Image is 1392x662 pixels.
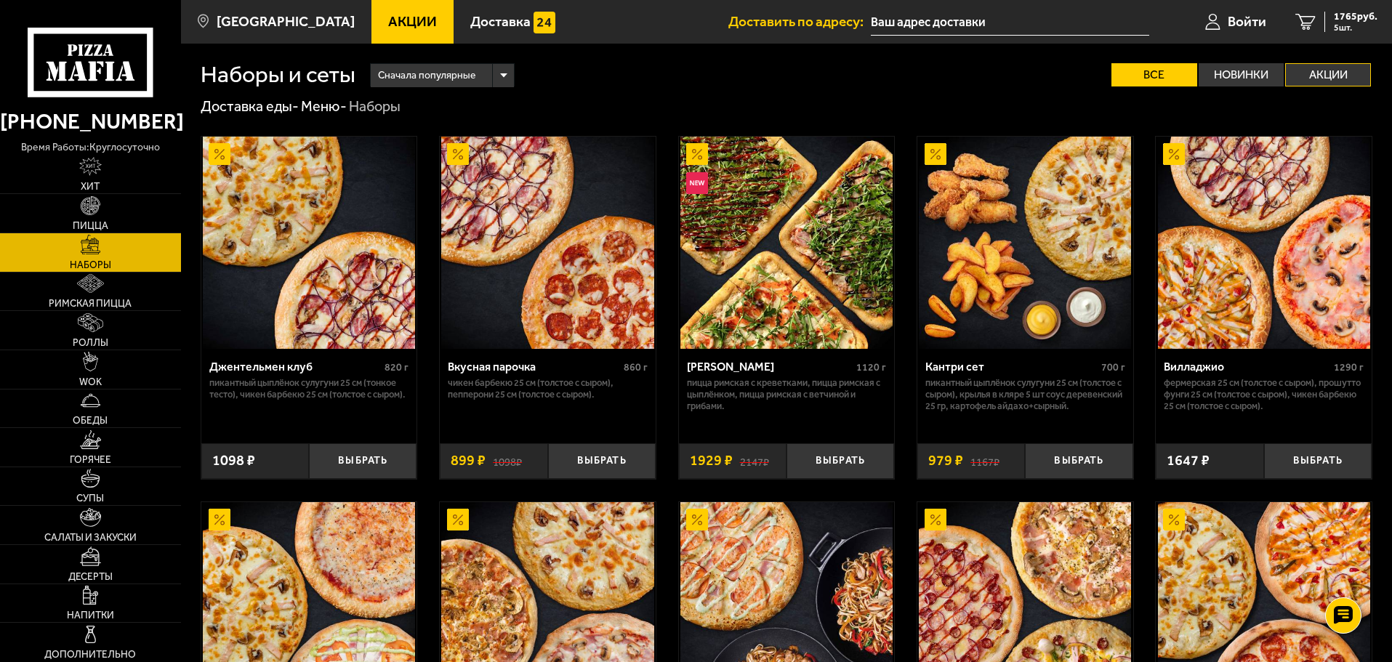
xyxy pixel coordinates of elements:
img: Акционный [1163,143,1185,165]
img: Акционный [209,143,230,165]
img: Новинка [686,172,708,194]
s: 1167 ₽ [970,453,999,468]
span: 979 ₽ [928,453,963,468]
a: АкционныйКантри сет [917,137,1133,349]
p: Пицца Римская с креветками, Пицца Римская с цыплёнком, Пицца Римская с ветчиной и грибами. [687,377,887,412]
a: АкционныйВилладжио [1156,137,1372,349]
a: АкционныйДжентельмен клуб [201,137,417,349]
button: Выбрать [548,443,656,479]
s: 2147 ₽ [740,453,769,468]
img: Джентельмен клуб [203,137,415,349]
span: 700 г [1101,361,1125,374]
img: Акционный [209,509,230,530]
img: Вилладжио [1158,137,1370,349]
img: Акционный [925,143,946,165]
span: Войти [1228,15,1266,28]
a: Меню- [301,97,347,115]
div: Джентельмен клуб [209,360,382,374]
span: 1120 г [856,361,886,374]
a: АкционныйВкусная парочка [440,137,656,349]
span: 5 шт. [1334,23,1377,32]
span: 860 г [624,361,648,374]
span: Роллы [73,338,108,348]
span: 1098 ₽ [212,453,255,468]
span: Акции [388,15,437,28]
button: Выбрать [309,443,417,479]
div: Вкусная парочка [448,360,620,374]
button: Выбрать [1264,443,1372,479]
span: WOK [79,377,102,387]
a: Доставка еды- [201,97,299,115]
img: Мама Миа [680,137,893,349]
img: Акционный [686,509,708,530]
img: Акционный [686,143,708,165]
span: Салаты и закуски [44,533,137,543]
span: Сначала популярные [378,62,475,89]
img: Акционный [447,143,469,165]
input: Ваш адрес доставки [871,9,1149,36]
span: Наборы [70,260,111,270]
p: Пикантный цыплёнок сулугуни 25 см (тонкое тесто), Чикен Барбекю 25 см (толстое с сыром). [209,377,409,400]
s: 1098 ₽ [493,453,522,468]
img: Кантри сет [919,137,1131,349]
div: Наборы [349,97,401,116]
span: 1647 ₽ [1167,453,1210,468]
div: Кантри сет [925,360,1098,374]
img: Вкусная парочка [441,137,653,349]
h1: Наборы и сеты [201,63,355,86]
button: Выбрать [1025,443,1132,479]
span: [GEOGRAPHIC_DATA] [217,15,355,28]
span: Дополнительно [44,650,136,660]
span: Доставить по адресу: [728,15,871,28]
p: Пикантный цыплёнок сулугуни 25 см (толстое с сыром), крылья в кляре 5 шт соус деревенский 25 гр, ... [925,377,1125,412]
span: Напитки [67,610,114,621]
label: Акции [1285,63,1371,86]
label: Новинки [1199,63,1284,86]
label: Все [1111,63,1197,86]
span: Супы [76,493,104,504]
div: [PERSON_NAME] [687,360,853,374]
span: 1765 руб. [1334,12,1377,22]
button: Выбрать [786,443,894,479]
span: 820 г [385,361,409,374]
span: Доставка [470,15,531,28]
span: 1290 г [1334,361,1364,374]
span: Обеды [73,416,108,426]
span: 1929 ₽ [690,453,733,468]
span: 899 ₽ [451,453,486,468]
span: Хит [81,182,100,192]
span: Десерты [68,572,113,582]
p: Фермерская 25 см (толстое с сыром), Прошутто Фунги 25 см (толстое с сыром), Чикен Барбекю 25 см (... [1164,377,1364,412]
div: Вилладжио [1164,360,1330,374]
span: Горячее [70,455,111,465]
img: 15daf4d41897b9f0e9f617042186c801.svg [534,12,555,33]
span: Римская пицца [49,299,132,309]
img: Акционный [925,509,946,530]
img: Акционный [1163,509,1185,530]
img: Акционный [447,509,469,530]
span: Пицца [73,221,108,231]
p: Чикен Барбекю 25 см (толстое с сыром), Пепперони 25 см (толстое с сыром). [448,377,648,400]
a: АкционныйНовинкаМама Миа [679,137,895,349]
